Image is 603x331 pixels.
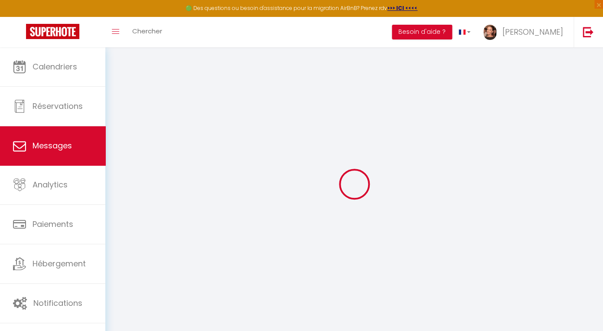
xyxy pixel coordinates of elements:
[387,4,417,12] a: >>> ICI <<<<
[33,258,86,269] span: Hébergement
[33,298,82,308] span: Notifications
[483,25,496,40] img: ...
[33,140,72,151] span: Messages
[33,61,77,72] span: Calendriers
[33,101,83,111] span: Réservations
[33,219,73,229] span: Paiements
[132,26,162,36] span: Chercher
[477,17,574,47] a: ... [PERSON_NAME]
[33,179,68,190] span: Analytics
[392,25,452,39] button: Besoin d'aide ?
[126,17,169,47] a: Chercher
[502,26,563,37] span: [PERSON_NAME]
[26,24,79,39] img: Super Booking
[583,26,593,37] img: logout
